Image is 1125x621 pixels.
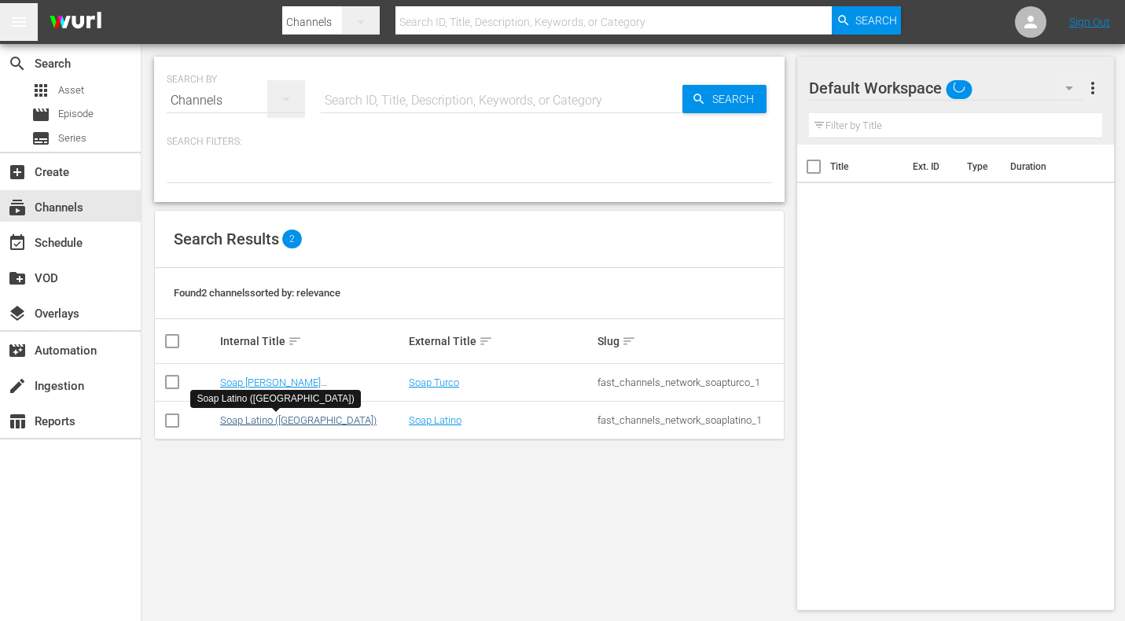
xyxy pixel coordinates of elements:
[809,66,1089,110] div: Default Workspace
[167,135,772,149] p: Search Filters:
[1083,79,1102,97] span: more_vert
[1069,16,1110,28] a: Sign Out
[409,332,593,351] div: External Title
[220,332,404,351] div: Internal Title
[8,233,27,252] span: Schedule
[38,4,113,41] img: ans4CAIJ8jUAAAAAAAAAAAAAAAAAAAAAAAAgQb4GAAAAAAAAAAAAAAAAAAAAAAAAJMjXAAAAAAAAAAAAAAAAAAAAAAAAgAT5G...
[31,129,50,148] span: Series
[409,414,461,426] a: Soap Latino
[9,13,28,31] span: menu
[31,81,50,100] span: Asset
[220,377,327,400] a: Soap [PERSON_NAME] ([GEOGRAPHIC_DATA])
[174,287,340,299] span: Found 2 channels sorted by: relevance
[479,334,493,348] span: sort
[1083,69,1102,107] button: more_vert
[8,412,27,431] span: Reports
[58,130,86,146] span: Series
[197,392,354,406] div: Soap Latino ([GEOGRAPHIC_DATA])
[8,304,27,323] span: Overlays
[8,341,27,360] span: Automation
[58,83,84,98] span: Asset
[58,106,94,122] span: Episode
[830,145,903,189] th: Title
[1001,145,1095,189] th: Duration
[220,414,377,426] a: Soap Latino ([GEOGRAPHIC_DATA])
[855,6,897,35] span: Search
[958,145,1001,189] th: Type
[597,332,781,351] div: Slug
[597,377,781,388] div: fast_channels_network_soapturco_1
[706,85,767,113] span: Search
[31,105,50,124] span: Episode
[282,230,302,248] span: 2
[8,269,27,288] span: VOD
[8,377,27,395] span: Ingestion
[8,163,27,182] span: Create
[174,230,279,248] span: Search Results
[409,377,459,388] a: Soap Turco
[288,334,302,348] span: sort
[8,54,27,73] span: Search
[597,414,781,426] div: fast_channels_network_soaplatino_1
[8,198,27,217] span: Channels
[622,334,636,348] span: sort
[682,85,767,113] button: Search
[903,145,958,189] th: Ext. ID
[167,79,305,123] div: Channels
[832,6,901,35] button: Search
